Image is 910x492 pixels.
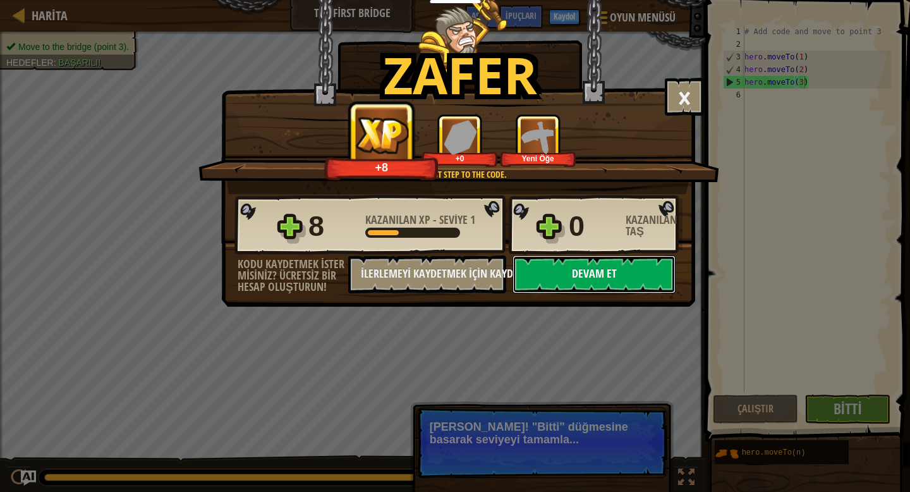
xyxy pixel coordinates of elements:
[470,212,475,228] span: 1
[238,259,348,293] div: Kodu kaydetmek ister misiniz? Ücretsiz bir hesap oluşturun!
[626,214,682,237] div: Kazanılan Taş
[308,206,358,247] div: 8
[444,120,476,154] img: Kazanılan Taş
[328,160,435,175] div: +8
[384,47,537,102] h1: Zafer
[665,78,704,116] button: ×
[513,255,676,293] button: Devam et
[365,214,475,226] div: -
[258,168,657,181] div: The first step to the code.
[354,115,410,154] img: Kazanılan XP
[521,120,555,154] img: Yeni Öğe
[348,255,506,293] button: İlerlemeyi Kaydetmek için Kaydolun
[437,212,470,228] span: Seviye
[569,206,618,247] div: 0
[424,154,495,163] div: +0
[502,154,574,163] div: Yeni Öğe
[365,212,433,228] span: Kazanılan XP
